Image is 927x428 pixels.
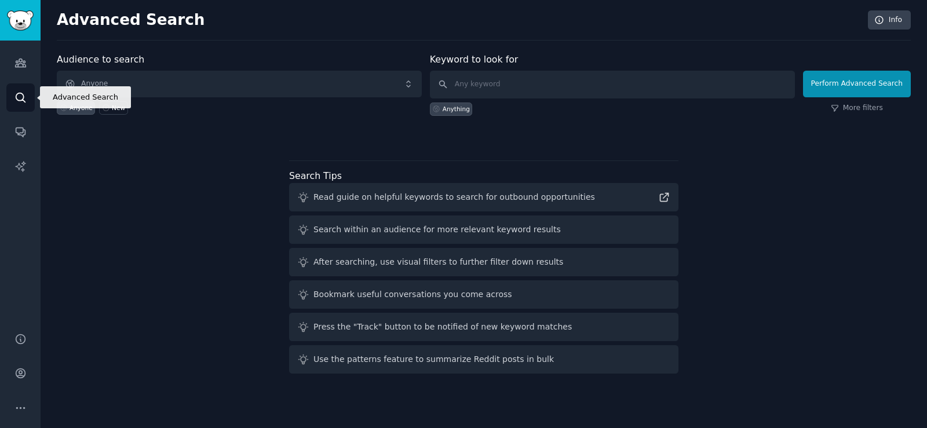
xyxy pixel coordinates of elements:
[313,288,512,301] div: Bookmark useful conversations you come across
[430,54,519,65] label: Keyword to look for
[313,321,572,333] div: Press the "Track" button to be notified of new keyword matches
[443,105,470,113] div: Anything
[57,11,862,30] h2: Advanced Search
[313,256,563,268] div: After searching, use visual filters to further filter down results
[831,103,883,114] a: More filters
[7,10,34,31] img: GummySearch logo
[803,71,911,97] button: Perform Advanced Search
[313,353,554,365] div: Use the patterns feature to summarize Reddit posts in bulk
[868,10,911,30] a: Info
[430,71,795,98] input: Any keyword
[99,101,127,115] a: New
[112,104,125,112] div: New
[289,170,342,181] label: Search Tips
[57,54,144,65] label: Audience to search
[313,224,561,236] div: Search within an audience for more relevant keyword results
[57,71,422,97] button: Anyone
[70,104,93,112] div: Anyone
[313,191,595,203] div: Read guide on helpful keywords to search for outbound opportunities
